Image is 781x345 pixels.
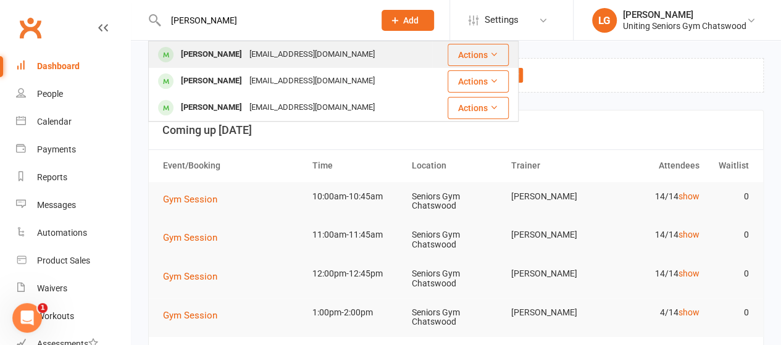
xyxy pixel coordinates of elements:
th: Trainer [506,150,605,181]
a: show [678,268,699,278]
a: Payments [16,136,130,164]
td: Seniors Gym Chatswood [406,182,506,221]
div: Messages [37,200,76,210]
div: [PERSON_NAME] [623,9,746,20]
span: Gym Session [163,194,217,205]
span: Gym Session [163,271,217,282]
a: show [678,230,699,239]
span: 1 [38,303,48,313]
td: Seniors Gym Chatswood [406,220,506,259]
td: 14/14 [605,259,704,288]
td: [PERSON_NAME] [506,220,605,249]
a: show [678,307,699,317]
button: Actions [448,97,509,119]
a: Reports [16,164,130,191]
span: Gym Session [163,310,217,321]
div: [PERSON_NAME] [177,99,246,117]
div: LG [592,8,617,33]
span: Add [403,15,419,25]
td: 14/14 [605,182,704,211]
a: Automations [16,219,130,247]
a: Dashboard [16,52,130,80]
td: 12:00pm-12:45pm [307,259,406,288]
td: Seniors Gym Chatswood [406,298,506,337]
a: Clubworx [15,12,46,43]
iframe: Intercom live chat [12,303,42,333]
td: 0 [704,259,754,288]
td: 14/14 [605,220,704,249]
div: Payments [37,144,76,154]
th: Waitlist [704,150,754,181]
button: Gym Session [163,269,226,284]
td: 1:00pm-2:00pm [307,298,406,327]
button: Gym Session [163,192,226,207]
a: Messages [16,191,130,219]
div: [PERSON_NAME] [177,72,246,90]
input: Search... [162,12,365,29]
span: Gym Session [163,232,217,243]
a: show [678,191,699,201]
td: 0 [704,182,754,211]
div: [EMAIL_ADDRESS][DOMAIN_NAME] [246,72,378,90]
th: Location [406,150,506,181]
div: Automations [37,228,87,238]
div: [PERSON_NAME] [177,46,246,64]
div: Product Sales [37,256,90,265]
a: Workouts [16,302,130,330]
td: 11:00am-11:45am [307,220,406,249]
div: Calendar [37,117,72,127]
td: [PERSON_NAME] [506,259,605,288]
td: 0 [704,220,754,249]
button: Actions [448,44,509,66]
td: [PERSON_NAME] [506,298,605,327]
a: People [16,80,130,108]
div: Reports [37,172,67,182]
th: Time [307,150,406,181]
div: [EMAIL_ADDRESS][DOMAIN_NAME] [246,99,378,117]
a: Product Sales [16,247,130,275]
div: Uniting Seniors Gym Chatswood [623,20,746,31]
div: Workouts [37,311,74,321]
button: Actions [448,70,509,93]
td: 4/14 [605,298,704,327]
a: Calendar [16,108,130,136]
span: Settings [485,6,519,34]
td: [PERSON_NAME] [506,182,605,211]
button: Gym Session [163,230,226,245]
td: Seniors Gym Chatswood [406,259,506,298]
td: 10:00am-10:45am [307,182,406,211]
a: Waivers [16,275,130,302]
div: Waivers [37,283,67,293]
button: Add [382,10,434,31]
div: [EMAIL_ADDRESS][DOMAIN_NAME] [246,46,378,64]
th: Event/Booking [157,150,307,181]
h3: Coming up [DATE] [162,124,750,136]
div: Dashboard [37,61,80,71]
td: 0 [704,298,754,327]
div: People [37,89,63,99]
button: Gym Session [163,308,226,323]
th: Attendees [605,150,704,181]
